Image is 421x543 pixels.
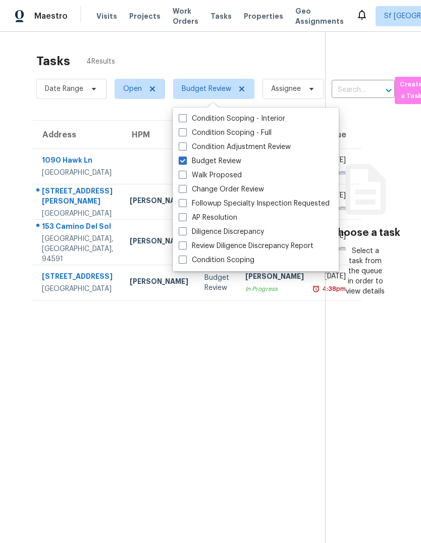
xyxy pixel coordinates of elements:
div: [GEOGRAPHIC_DATA] [42,209,114,219]
th: Address [32,121,122,149]
label: Condition Adjustment Review [179,142,291,152]
label: AP Resolution [179,213,237,223]
span: 4 Results [86,57,115,67]
span: Properties [244,11,283,21]
label: Diligence Discrepancy [179,227,264,237]
div: [PERSON_NAME] [130,236,188,249]
label: Condition Scoping - Full [179,128,272,138]
div: [PERSON_NAME] [245,271,304,284]
span: Geo Assignments [295,6,344,26]
span: Open [123,84,142,94]
div: 4:38pm [320,284,346,294]
h2: Tasks [36,56,70,66]
div: Select a task from the queue in order to view details [345,246,385,297]
th: HPM [122,121,196,149]
div: [PERSON_NAME] [130,195,188,208]
span: Visits [96,11,117,21]
div: [STREET_ADDRESS] [42,271,114,284]
button: Open [382,83,396,97]
div: [GEOGRAPHIC_DATA] [42,284,114,294]
div: [STREET_ADDRESS][PERSON_NAME] [42,186,114,209]
span: Date Range [45,84,83,94]
span: Work Orders [173,6,198,26]
span: Projects [129,11,161,21]
label: Condition Scoping [179,255,254,265]
img: Overdue Alarm Icon [312,284,320,294]
div: In Progress [245,284,304,294]
div: [GEOGRAPHIC_DATA], [GEOGRAPHIC_DATA], 94591 [42,234,114,264]
label: Condition Scoping - Interior [179,114,285,124]
div: 1090 Hawk Ln [42,155,114,168]
span: Maestro [34,11,68,21]
div: 153 Camino Del Sol [42,221,114,234]
label: Change Order Review [179,184,264,194]
span: Tasks [210,13,232,20]
input: Search by address [332,82,366,98]
label: Budget Review [179,156,241,166]
label: Review Diligence Discrepancy Report [179,241,313,251]
label: Followup Specialty Inspection Requested [179,199,330,209]
h3: Choose a task [330,228,400,238]
div: [DATE] [320,271,346,284]
span: Budget Review [182,84,231,94]
div: [PERSON_NAME] [130,276,188,289]
div: Budget Review [204,273,229,293]
label: Walk Proposed [179,170,242,180]
div: [GEOGRAPHIC_DATA] [42,168,114,178]
span: Assignee [271,84,301,94]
